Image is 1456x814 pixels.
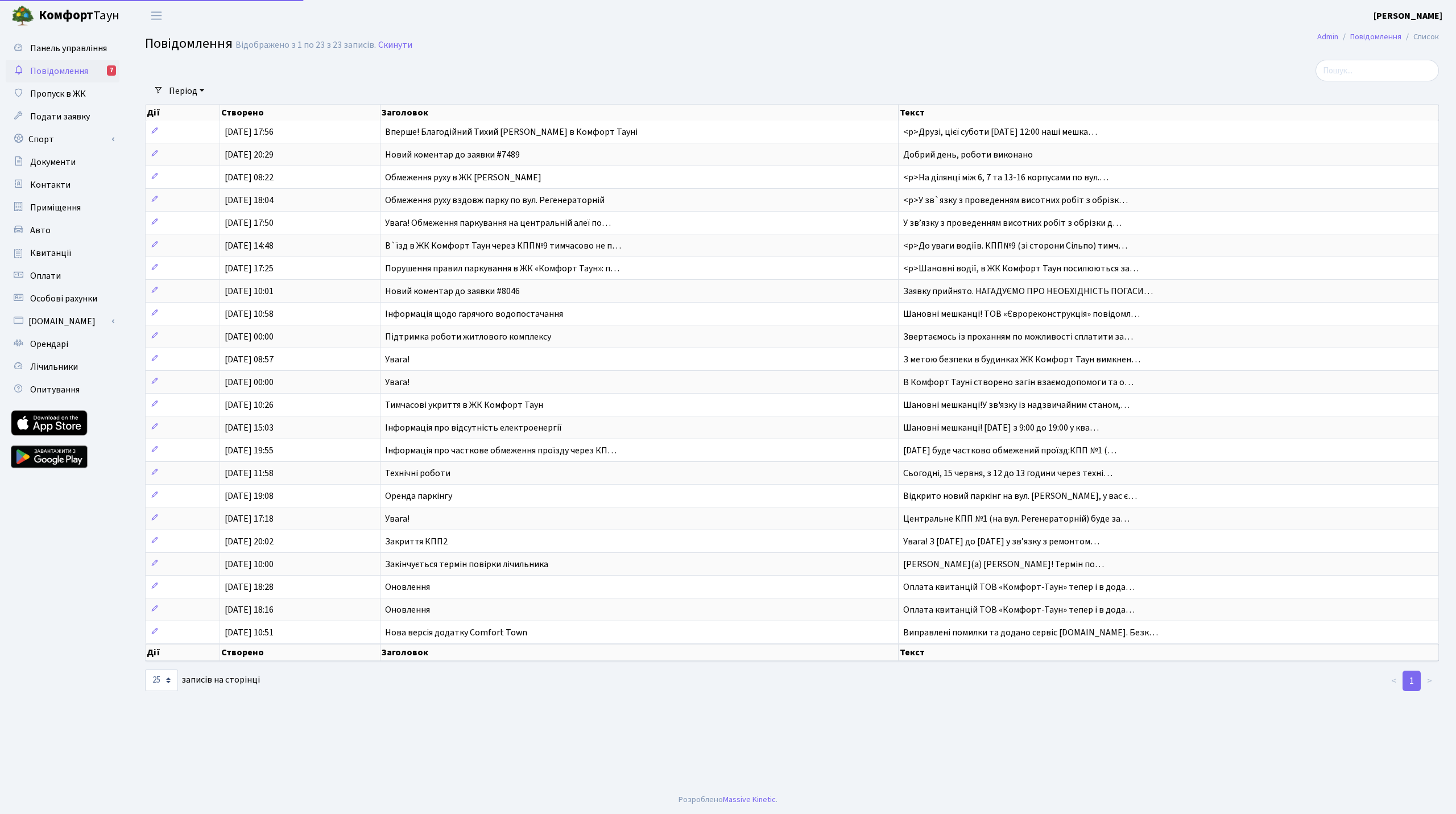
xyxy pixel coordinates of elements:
[146,105,220,121] th: Дії
[903,376,1134,389] span: В Комфорт Тауні створено загін взаємодопомоги та о…
[903,399,1130,411] span: Шановні мешканці!У зв'язку із надзвичайним станом,…
[723,794,776,805] a: Massive Kinetic
[30,292,97,305] span: Особові рахунки
[1317,31,1338,43] a: Admin
[903,148,1033,161] span: Добрий день, роботи виконано
[6,151,119,173] a: Документи
[225,194,274,206] span: [DATE] 18:04
[39,6,93,24] b: Комфорт
[30,88,86,100] span: Пропуск в ЖК
[385,126,638,138] span: Вперше! Благодійний Тихий [PERSON_NAME] в Комфорт Тауні
[903,467,1112,480] span: Сьогодні, 15 червня, з 12 до 13 години через техні…
[6,82,119,105] a: Пропуск в ЖК
[225,239,274,252] span: [DATE] 14:48
[385,422,562,434] span: Інформація про відсутність електроенергії
[6,173,119,196] a: Контакти
[385,467,450,480] span: Технічні роботи
[6,265,119,287] a: Оплати
[903,513,1130,525] span: Центральне КПП №1 (на вул. Регенераторній) буде за…
[6,333,119,356] a: Орендарі
[225,126,274,138] span: [DATE] 17:56
[30,270,61,282] span: Оплати
[225,353,274,366] span: [DATE] 08:57
[385,399,543,411] span: Тимчасові укриття в ЖК Комфорт Таун
[1374,9,1442,23] a: [PERSON_NAME]
[6,128,119,151] a: Спорт
[903,171,1108,184] span: <p>На ділянці між 6, 7 та 13-16 корпусами по вул.…
[385,581,430,593] span: Оновлення
[225,535,274,548] span: [DATE] 20:02
[903,217,1122,229] span: У звʼязку з проведенням висотних робіт з обрізки д…
[385,490,452,502] span: Оренда паркінгу
[225,308,274,320] span: [DATE] 10:58
[385,262,619,275] span: Порушення правил паркування в ЖК «Комфорт Таун»: п…
[903,444,1116,457] span: [DATE] буде частково обмежений проїзд:КПП №1 (…
[6,310,119,333] a: [DOMAIN_NAME]
[385,376,409,389] span: Увага!
[378,40,412,51] a: Скинути
[146,644,220,661] th: Дії
[385,558,548,571] span: Закінчується термін повірки лічильника
[6,378,119,401] a: Опитування
[6,105,119,128] a: Подати заявку
[225,330,274,343] span: [DATE] 00:00
[903,626,1158,639] span: Виправлені помилки та додано сервіс [DOMAIN_NAME]. Безк…
[1300,25,1456,49] nav: breadcrumb
[1403,671,1421,691] a: 1
[903,239,1127,252] span: <p>До уваги водіїв. КПП№9 (зі сторони Сільпо) тимч…
[225,444,274,457] span: [DATE] 19:55
[1316,60,1439,81] input: Пошук...
[225,217,274,229] span: [DATE] 17:50
[385,171,541,184] span: Обмеження руху в ЖК [PERSON_NAME]
[6,37,119,60] a: Панель управління
[30,65,88,77] span: Повідомлення
[1401,31,1439,43] li: Список
[107,65,116,76] div: 7
[30,156,76,168] span: Документи
[679,794,777,806] div: Розроблено .
[903,581,1135,593] span: Оплата квитанцій ТОВ «Комфорт-Таун» тепер і в дода…
[225,581,274,593] span: [DATE] 18:28
[225,171,274,184] span: [DATE] 08:22
[6,356,119,378] a: Лічильники
[385,217,611,229] span: Увага! Обмеження паркування на центральній алеї по…
[903,558,1104,571] span: [PERSON_NAME](а) [PERSON_NAME]! Термін по…
[30,224,51,237] span: Авто
[385,308,563,320] span: Інформація щодо гарячого водопостачання
[385,604,430,616] span: Оновлення
[11,5,34,27] img: logo.png
[385,535,448,548] span: Закриття КПП2
[220,644,380,661] th: Створено
[145,670,178,691] select: записів на сторінці
[385,444,617,457] span: Інформація про часткове обмеження проїзду через КП…
[903,126,1097,138] span: <p>Друзі, цієї суботи [DATE] 12:00 наші мешка…
[899,644,1439,661] th: Текст
[30,247,72,259] span: Квитанції
[1350,31,1401,43] a: Повідомлення
[385,626,527,639] span: Нова версія додатку Comfort Town
[6,219,119,242] a: Авто
[385,239,621,252] span: В`їзд в ЖК Комфорт Таун через КПП№9 тимчасово не п…
[6,196,119,219] a: Приміщення
[225,513,274,525] span: [DATE] 17:18
[903,194,1128,206] span: <p>У зв`язку з проведенням висотних робіт з обрізк…
[225,399,274,411] span: [DATE] 10:26
[225,262,274,275] span: [DATE] 17:25
[30,338,68,350] span: Орендарі
[6,60,119,82] a: Повідомлення7
[903,422,1099,434] span: Шановні мешканці! [DATE] з 9:00 до 19:00 у ква…
[145,670,260,691] label: записів на сторінці
[903,285,1153,297] span: Заявку прийнято. НАГАДУЄМО ПРО НЕОБХІДНІСТЬ ПОГАСИ…
[385,194,605,206] span: Обмеження руху вздовж парку по вул. Регенераторній
[145,34,233,53] span: Повідомлення
[385,513,409,525] span: Увага!
[225,285,274,297] span: [DATE] 10:01
[225,467,274,480] span: [DATE] 11:58
[225,490,274,502] span: [DATE] 19:08
[385,285,520,297] span: Новий коментар до заявки #8046
[903,604,1135,616] span: Оплата квитанцій ТОВ «Комфорт-Таун» тепер і в дода…
[899,105,1439,121] th: Текст
[164,81,209,101] a: Період
[6,287,119,310] a: Особові рахунки
[903,308,1140,320] span: Шановні мешканці! ТОВ «Єврореконструкція» повідомл…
